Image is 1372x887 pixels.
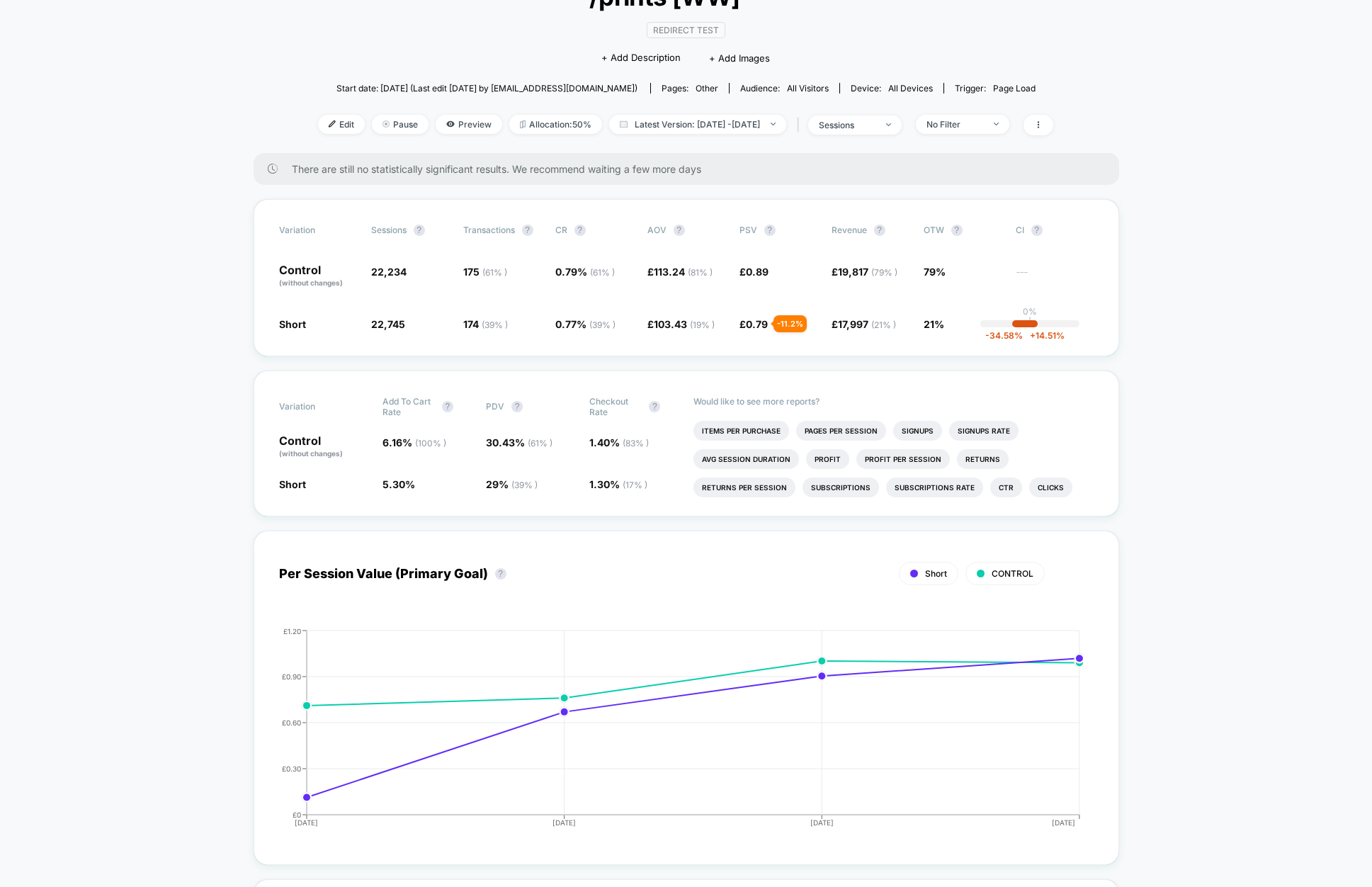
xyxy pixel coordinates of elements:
[924,266,946,278] span: 79%
[886,478,983,497] li: Subscriptions Rate
[888,83,933,94] span: all devices
[1029,478,1072,497] li: Clicks
[793,115,808,135] span: |
[662,83,718,94] div: Pages:
[589,436,649,448] span: 1.40 %
[528,438,552,448] span: ( 61 % )
[693,421,789,441] li: Items Per Purchase
[951,225,963,236] button: ?
[924,225,1002,236] span: OTW
[382,478,415,490] span: 5.30 %
[279,225,357,236] span: Variation
[609,115,786,134] span: Latest Version: [DATE] - [DATE]
[696,83,718,94] span: other
[279,449,343,458] span: (without changes)
[839,83,943,94] span: Device:
[283,626,301,635] tspan: £1.20
[372,115,429,134] span: Pause
[693,478,795,497] li: Returns Per Session
[486,478,538,490] span: 29 %
[601,51,681,65] span: + Add Description
[893,421,942,441] li: Signups
[739,225,757,235] span: PSV
[371,225,407,235] span: Sessions
[871,320,896,330] span: ( 21 % )
[1016,268,1094,288] span: ---
[949,421,1019,441] li: Signups Rate
[690,320,715,330] span: ( 19 % )
[482,267,507,278] span: ( 61 % )
[688,267,713,278] span: ( 81 % )
[838,266,897,278] span: 19,817
[739,266,769,278] span: £
[589,396,642,417] span: Checkout Rate
[739,318,768,330] span: £
[871,267,897,278] span: ( 79 % )
[620,120,628,128] img: calendar
[693,396,1094,407] p: Would like to see more reports?
[463,225,515,235] span: Transactions
[486,401,504,412] span: PDV
[771,123,776,125] img: end
[746,266,769,278] span: 0.89
[282,764,301,772] tspan: £0.30
[295,818,319,827] tspan: [DATE]
[832,225,867,235] span: Revenue
[436,115,502,134] span: Preview
[382,396,435,417] span: Add To Cart Rate
[520,120,526,128] img: rebalance
[1023,306,1037,317] p: 0%
[647,225,667,235] span: AOV
[654,318,715,330] span: 103.43
[279,318,306,330] span: Short
[1016,225,1094,236] span: CI
[292,163,1091,175] span: There are still no statistically significant results. We recommend waiting a few more days
[647,22,725,38] span: Redirect Test
[649,401,660,412] button: ?
[1028,317,1031,327] p: |
[279,396,357,417] span: Variation
[282,718,301,726] tspan: £0.60
[764,225,776,236] button: ?
[955,83,1036,94] div: Trigger:
[856,449,950,469] li: Profit Per Session
[1023,330,1065,341] span: 14.51 %
[279,435,368,459] p: Control
[336,83,637,94] span: Start date: [DATE] (Last edit [DATE] by [EMAIL_ADDRESS][DOMAIN_NAME])
[282,672,301,680] tspan: £0.90
[371,266,407,278] span: 22,234
[574,225,586,236] button: ?
[796,421,886,441] li: Pages Per Session
[773,315,807,332] div: - 11.2 %
[740,83,829,94] div: Audience:
[522,225,533,236] button: ?
[693,449,799,469] li: Avg Session Duration
[886,123,891,126] img: end
[414,225,425,236] button: ?
[318,115,365,134] span: Edit
[486,436,552,448] span: 30.43 %
[555,266,615,278] span: 0.79 %
[495,568,506,580] button: ?
[463,318,508,330] span: 174
[552,818,576,827] tspan: [DATE]
[990,478,1022,497] li: Ctr
[806,449,849,469] li: Profit
[957,449,1009,469] li: Returns
[926,119,983,130] div: No Filter
[985,330,1023,341] span: -34.58 %
[925,568,947,579] span: Short
[511,401,523,412] button: ?
[415,438,446,448] span: ( 100 % )
[623,480,647,490] span: ( 17 % )
[647,318,715,330] span: £
[555,225,567,235] span: CR
[874,225,885,236] button: ?
[992,568,1033,579] span: CONTROL
[371,318,405,330] span: 22,745
[623,438,649,448] span: ( 83 % )
[787,83,829,94] span: All Visitors
[555,318,616,330] span: 0.77 %
[482,320,508,330] span: ( 39 % )
[1052,818,1075,827] tspan: [DATE]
